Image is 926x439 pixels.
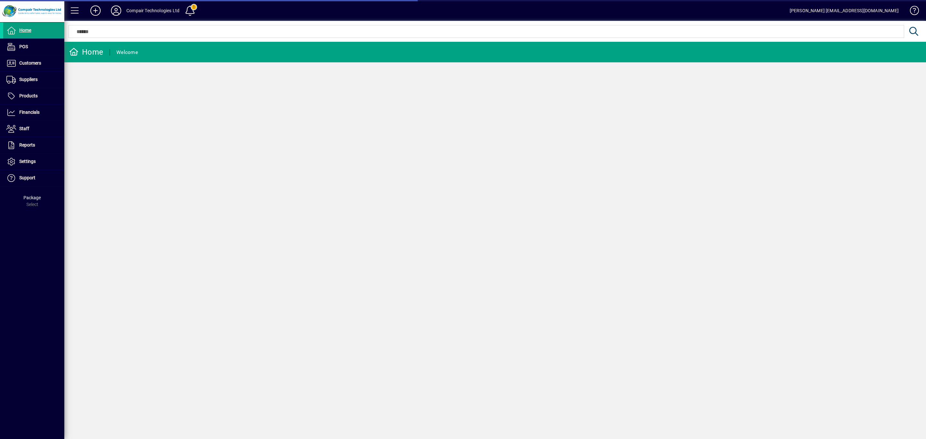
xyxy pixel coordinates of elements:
span: Customers [19,60,41,66]
div: Compair Technologies Ltd [126,5,179,16]
span: Staff [19,126,29,131]
a: Products [3,88,64,104]
div: [PERSON_NAME] [EMAIL_ADDRESS][DOMAIN_NAME] [790,5,899,16]
span: Support [19,175,35,180]
a: Financials [3,104,64,121]
span: Package [23,195,41,200]
a: Staff [3,121,64,137]
a: Suppliers [3,72,64,88]
span: POS [19,44,28,49]
span: Reports [19,142,35,148]
span: Home [19,28,31,33]
span: Products [19,93,38,98]
button: Profile [106,5,126,16]
span: Suppliers [19,77,38,82]
a: Support [3,170,64,186]
a: Settings [3,154,64,170]
a: POS [3,39,64,55]
button: Add [85,5,106,16]
span: Settings [19,159,36,164]
a: Customers [3,55,64,71]
a: Reports [3,137,64,153]
div: Home [69,47,103,57]
a: Knowledge Base [905,1,918,22]
div: Welcome [116,47,138,58]
span: Financials [19,110,40,115]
